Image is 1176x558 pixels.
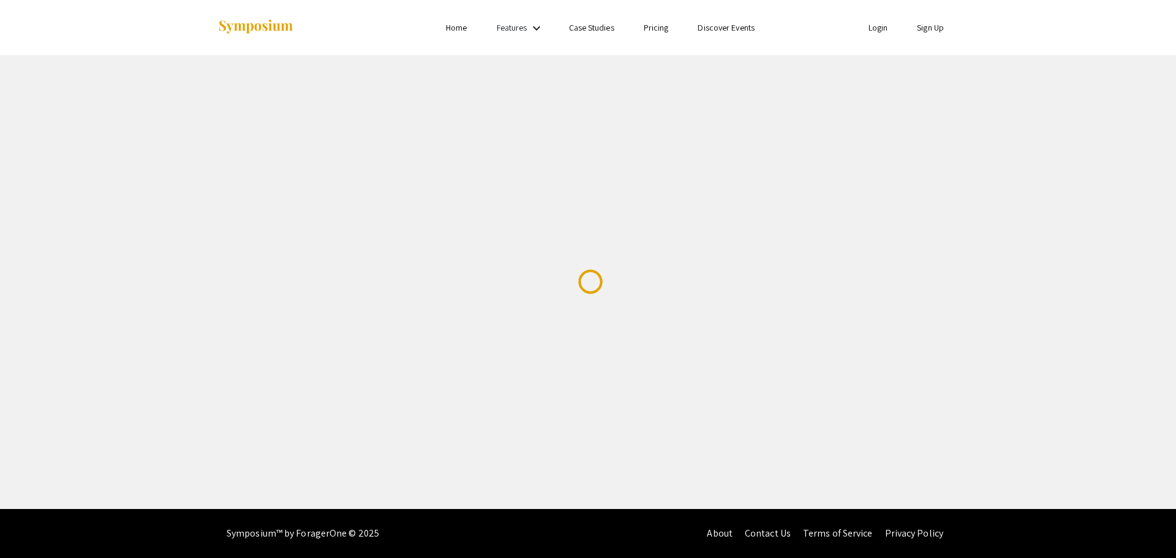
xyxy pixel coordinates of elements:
[917,22,944,33] a: Sign Up
[698,22,755,33] a: Discover Events
[497,22,527,33] a: Features
[227,509,379,558] div: Symposium™ by ForagerOne © 2025
[745,527,791,540] a: Contact Us
[644,22,669,33] a: Pricing
[446,22,467,33] a: Home
[869,22,888,33] a: Login
[529,21,544,36] mat-icon: Expand Features list
[803,527,873,540] a: Terms of Service
[569,22,614,33] a: Case Studies
[217,19,294,36] img: Symposium by ForagerOne
[885,527,943,540] a: Privacy Policy
[707,527,733,540] a: About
